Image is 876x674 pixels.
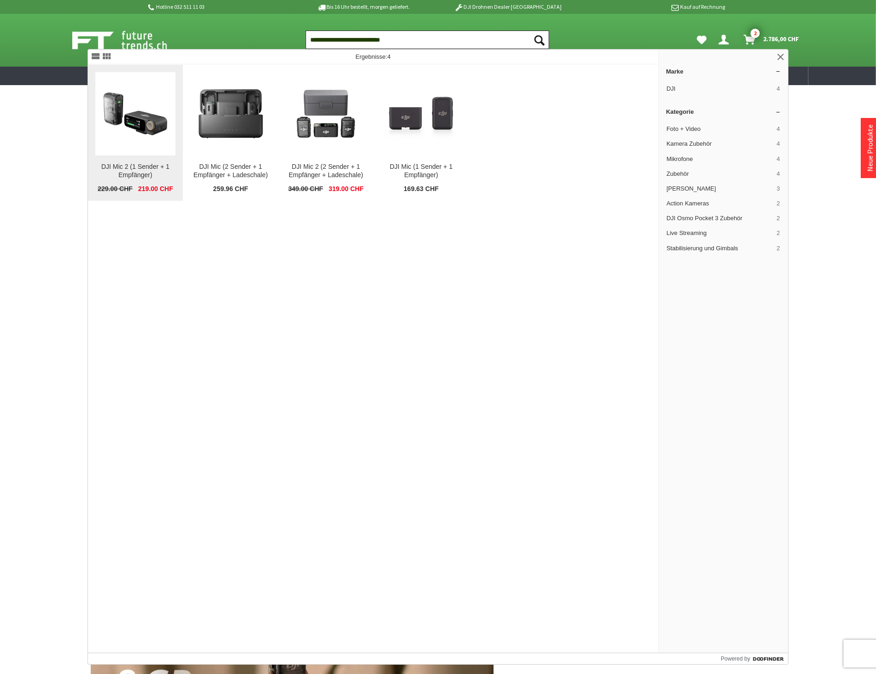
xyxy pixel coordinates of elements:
span: 219.00 CHF [138,185,173,193]
p: Hotline 032 511 11 03 [146,1,291,12]
span: Stabilisierung und Gimbals [667,244,773,253]
span: Action Kameras [667,199,773,208]
button: Suchen [530,31,549,49]
a: Powered by [721,653,788,664]
img: DJI Mic 2 (1 Sender + 1 Empfänger) [95,74,175,154]
span: 229.00 CHF [98,185,132,193]
span: 2 [776,214,780,223]
a: Kategorie [659,105,788,119]
a: Marke [659,64,788,79]
img: DJI Mic (1 Sender + 1 Empfänger) [381,74,461,154]
div: DJI Mic (2 Sender + 1 Empfänger + Ladeschale) [191,163,271,179]
span: 2 [751,29,760,38]
div: DJI Mic 2 (2 Sender + 1 Empfänger + Ladeschale) [286,163,366,179]
span: 4 [776,155,780,163]
p: Kauf auf Rechnung [580,1,725,12]
div: DJI Mic 2 (1 Sender + 1 Empfänger) [95,163,175,179]
a: DJI Mic (2 Sender + 1 Empfänger + Ladeschale) DJI Mic (2 Sender + 1 Empfänger + Ladeschale) 259.9... [183,65,278,201]
span: 2.786,00 CHF [763,31,799,46]
span: 169.63 CHF [404,185,438,193]
a: Meine Favoriten [692,31,711,49]
span: 4 [776,85,780,93]
span: Zubehör [667,170,773,178]
span: [PERSON_NAME] [667,185,773,193]
span: DJI Osmo Pocket 3 Zubehör [667,214,773,223]
span: 2 [776,229,780,237]
div: DJI Mic (1 Sender + 1 Empfänger) [381,163,461,179]
span: DJI [667,85,773,93]
img: DJI Mic 2 (2 Sender + 1 Empfänger + Ladeschale) [286,74,366,154]
span: 4 [776,170,780,178]
span: 2 [776,199,780,208]
span: 319.00 CHF [329,185,363,193]
span: 349.00 CHF [288,185,323,193]
span: 4 [388,53,391,60]
img: DJI Mic (2 Sender + 1 Empfänger + Ladeschale) [191,74,271,154]
a: DJI Mic 2 (1 Sender + 1 Empfänger) DJI Mic 2 (1 Sender + 1 Empfänger) 229.00 CHF 219.00 CHF [88,65,183,201]
a: Hi, Serdar - Dein Konto [715,31,736,49]
span: Kamera Zubehör [667,140,773,148]
span: 3 [776,185,780,193]
span: Mikrofone [667,155,773,163]
span: Foto + Video [667,125,773,133]
span: Ergebnisse: [356,53,391,60]
p: Bis 16 Uhr bestellt, morgen geliefert. [291,1,435,12]
span: Powered by [721,655,750,663]
a: DJI Mic 2 (2 Sender + 1 Empfänger + Ladeschale) DJI Mic 2 (2 Sender + 1 Empfänger + Ladeschale) 3... [279,65,374,201]
input: Produkt, Marke, Kategorie, EAN, Artikelnummer… [306,31,549,49]
span: 4 [776,140,780,148]
p: DJI Drohnen Dealer [GEOGRAPHIC_DATA] [436,1,580,12]
a: Warenkorb [740,31,804,49]
a: Neue Produkte [865,124,875,172]
img: Shop Futuretrends - zur Startseite wechseln [72,29,188,52]
span: Live Streaming [667,229,773,237]
span: 4 [776,125,780,133]
span: 2 [776,244,780,253]
a: DJI Mic (1 Sender + 1 Empfänger) DJI Mic (1 Sender + 1 Empfänger) 169.63 CHF [374,65,469,201]
span: 259.96 CHF [213,185,248,193]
